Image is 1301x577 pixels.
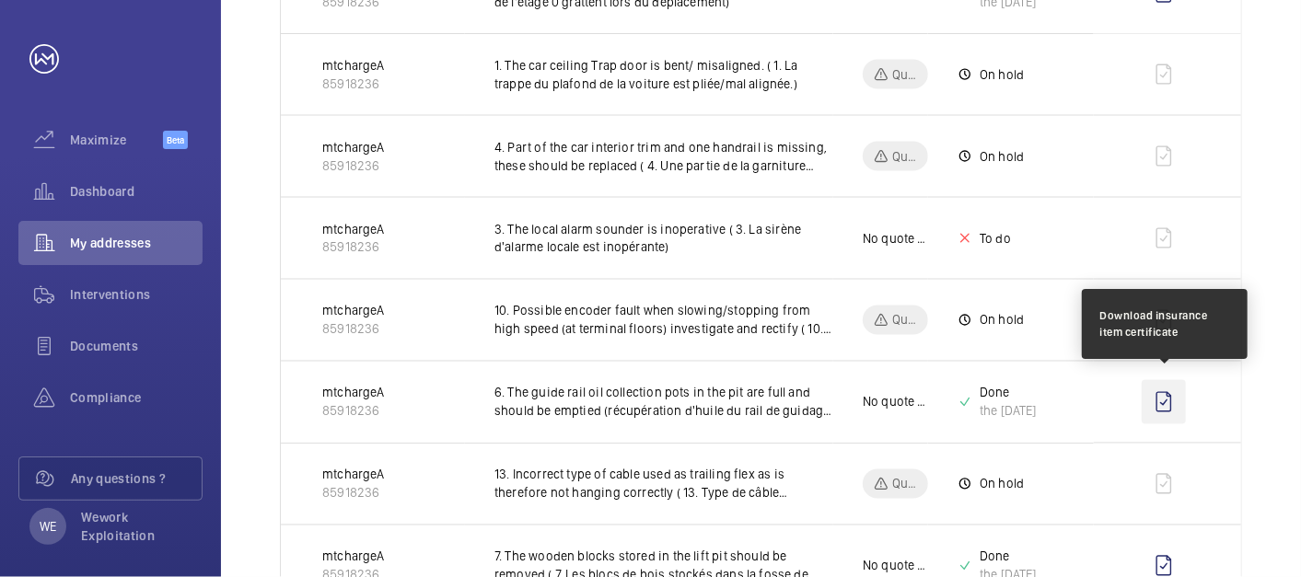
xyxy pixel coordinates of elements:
[494,138,833,175] p: 4. Part of the car interior trim and one handrail is missing, these should be replaced ( 4. Une p...
[980,402,1037,421] div: the [DATE]
[892,475,917,493] p: Quote pending
[322,75,385,93] p: 85918236
[81,508,192,545] p: Wework Exploitation
[322,548,385,566] p: mtchargeA
[1100,307,1229,340] div: Download insurance item certificate
[980,384,1037,402] p: Done
[494,466,833,502] p: 13. Incorrect type of cable used as trailing flex as is therefore not hanging correctly ( 13. Typ...
[322,156,385,175] p: 85918236
[322,56,385,75] p: mtchargeA
[892,65,917,84] p: Quote pending
[494,384,833,421] p: 6. The guide rail oil collection pots in the pit are full and should be emptied (récupération d'h...
[863,393,928,411] p: No quote needed
[70,337,203,355] span: Documents
[322,484,385,502] p: 85918236
[70,285,203,304] span: Interventions
[70,388,203,407] span: Compliance
[322,302,385,320] p: mtchargeA
[980,475,1024,493] p: On hold
[163,131,188,149] span: Beta
[980,229,1011,248] p: To do
[71,469,202,488] span: Any questions ?
[322,220,385,238] p: mtchargeA
[70,182,203,201] span: Dashboard
[70,131,163,149] span: Maximize
[494,302,833,339] p: 10. Possible encoder fault when slowing/stopping from high speed (at terminal floors) investigate...
[863,229,928,248] p: No quote needed
[494,56,833,93] p: 1. The car ceiling Trap door is bent/ misaligned. ( 1. La trappe du plafond de la voiture est pli...
[70,234,203,252] span: My addresses
[494,220,833,257] p: 3. The local alarm sounder is inoperative ( 3. La sirène d'alarme locale est inopérante)
[980,548,1037,566] p: Done
[40,517,56,536] p: WE
[322,466,385,484] p: mtchargeA
[322,402,385,421] p: 85918236
[892,311,917,329] p: Quote pending
[980,65,1024,84] p: On hold
[863,557,928,575] p: No quote needed
[980,311,1024,329] p: On hold
[322,320,385,339] p: 85918236
[322,238,385,257] p: 85918236
[980,147,1024,166] p: On hold
[322,384,385,402] p: mtchargeA
[892,147,917,166] p: Quote pending
[322,138,385,156] p: mtchargeA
